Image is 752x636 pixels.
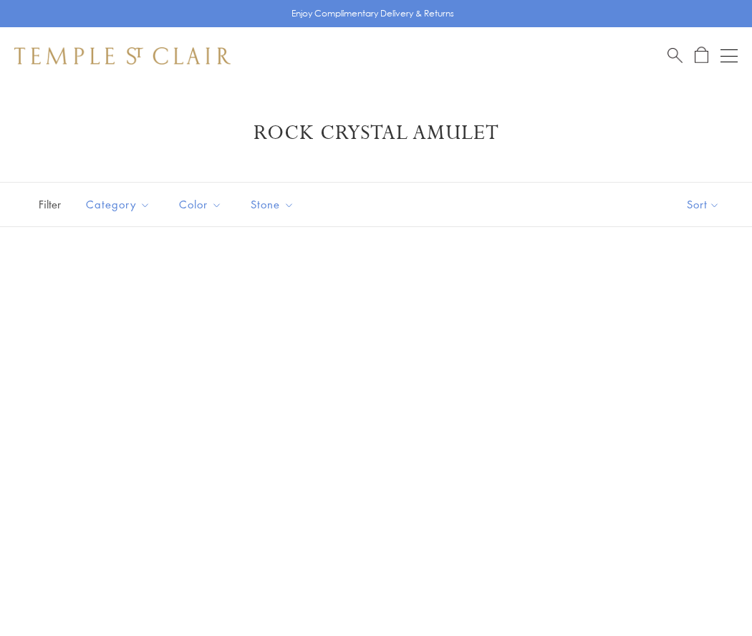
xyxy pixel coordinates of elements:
[720,47,738,64] button: Open navigation
[291,6,454,21] p: Enjoy Complimentary Delivery & Returns
[240,188,305,221] button: Stone
[695,47,708,64] a: Open Shopping Bag
[14,47,231,64] img: Temple St. Clair
[79,196,161,213] span: Category
[168,188,233,221] button: Color
[655,183,752,226] button: Show sort by
[75,188,161,221] button: Category
[667,47,683,64] a: Search
[36,120,716,146] h1: Rock Crystal Amulet
[172,196,233,213] span: Color
[244,196,305,213] span: Stone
